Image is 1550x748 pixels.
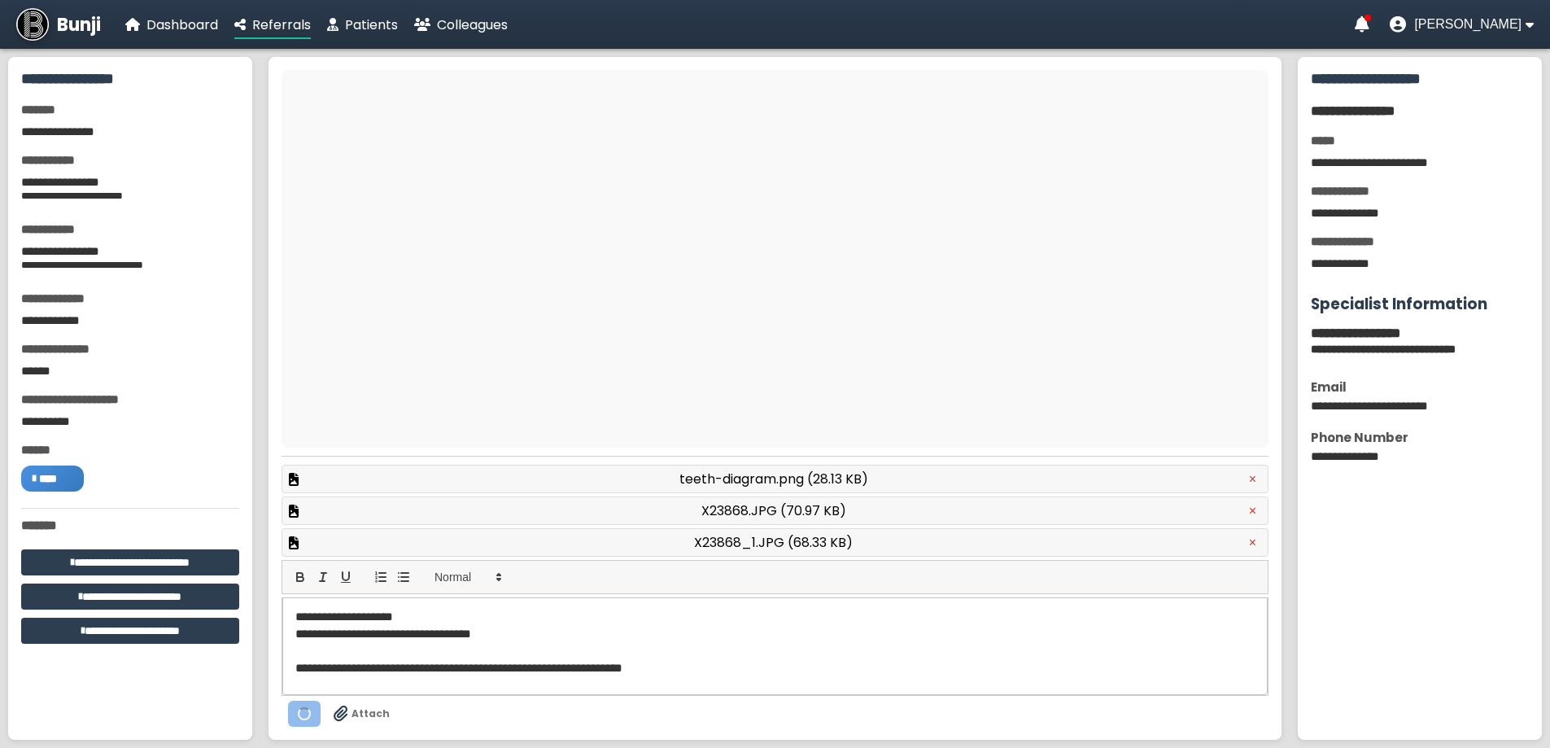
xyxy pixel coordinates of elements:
a: Colleagues [414,15,508,35]
button: underline [334,567,357,587]
span: X23868.JPG (70.97 KB) [701,501,846,521]
h3: Specialist Information [1311,292,1529,316]
span: Bunji [57,11,101,38]
button: italic [312,567,334,587]
span: Attach [351,706,390,721]
span: Patients [345,15,398,34]
div: Phone Number [1311,428,1529,447]
span: [PERSON_NAME] [1414,17,1522,32]
span: Dashboard [146,15,218,34]
button: Remove attachment [1244,503,1261,519]
div: Preview attached file [282,528,1268,557]
button: list: bullet [392,567,415,587]
div: Email [1311,378,1529,396]
button: bold [289,567,312,587]
button: User menu [1390,16,1534,33]
div: Preview attached file [282,496,1268,525]
a: Referrals [234,15,311,35]
img: Bunji Dental Referral Management [16,8,49,41]
a: Bunji [16,8,101,41]
span: Referrals [252,15,311,34]
button: Remove attachment [1244,535,1261,551]
label: Drag & drop files anywhere to attach [334,706,390,722]
a: Dashboard [125,15,218,35]
span: teeth-diagram.png (28.13 KB) [679,469,868,489]
span: X23868_1.JPG (68.33 KB) [694,532,853,553]
button: Remove attachment [1244,471,1261,488]
a: Notifications [1355,16,1369,33]
button: list: ordered [369,567,392,587]
div: Preview attached file [282,465,1268,493]
span: Colleagues [437,15,508,34]
a: Patients [327,15,398,35]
